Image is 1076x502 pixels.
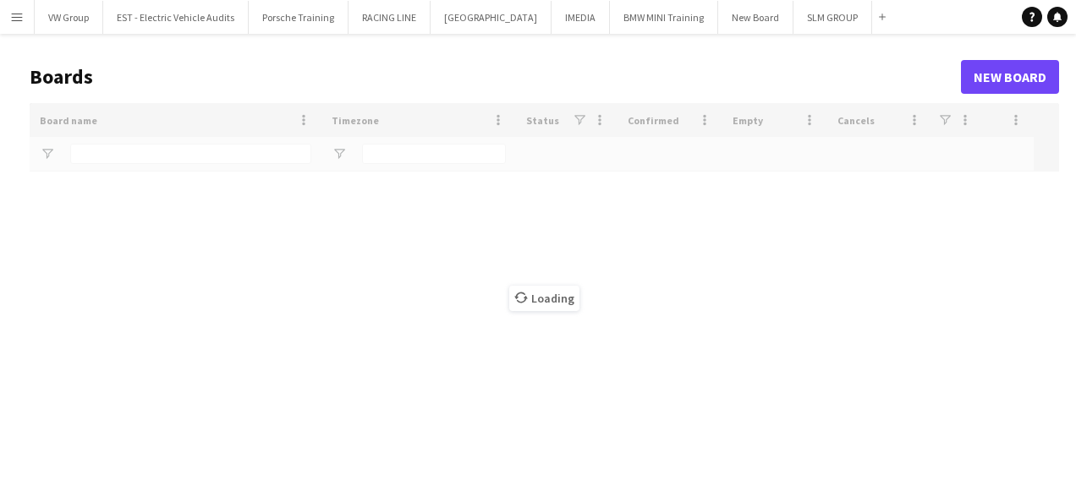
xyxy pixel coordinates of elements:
button: VW Group [35,1,103,34]
button: [GEOGRAPHIC_DATA] [431,1,552,34]
button: SLM GROUP [793,1,872,34]
span: Loading [509,286,579,311]
button: RACING LINE [349,1,431,34]
button: IMEDIA [552,1,610,34]
a: New Board [961,60,1059,94]
button: New Board [718,1,793,34]
button: Porsche Training [249,1,349,34]
h1: Boards [30,64,961,90]
button: BMW MINI Training [610,1,718,34]
button: EST - Electric Vehicle Audits [103,1,249,34]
